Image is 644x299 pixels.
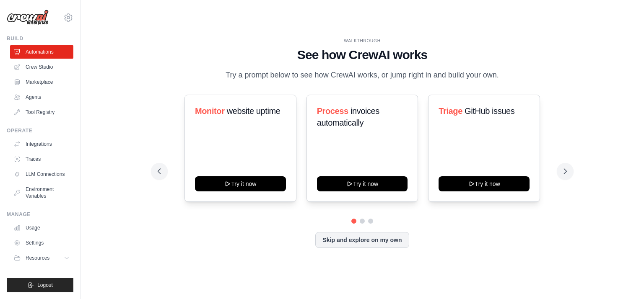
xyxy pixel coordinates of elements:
span: Monitor [195,106,225,116]
a: Automations [10,45,73,59]
a: Tool Registry [10,106,73,119]
button: Try it now [317,176,408,191]
a: Integrations [10,137,73,151]
a: Traces [10,152,73,166]
a: Usage [10,221,73,235]
a: Crew Studio [10,60,73,74]
div: WALKTHROUGH [158,38,567,44]
span: Process [317,106,348,116]
img: Logo [7,10,49,26]
a: Marketplace [10,75,73,89]
a: LLM Connections [10,168,73,181]
div: Build [7,35,73,42]
button: Try it now [439,176,530,191]
span: Triage [439,106,462,116]
p: Try a prompt below to see how CrewAI works, or jump right in and build your own. [221,69,503,81]
span: Logout [37,282,53,289]
a: Environment Variables [10,183,73,203]
span: Resources [26,255,49,261]
button: Logout [7,278,73,292]
h1: See how CrewAI works [158,47,567,62]
span: invoices automatically [317,106,379,127]
span: GitHub issues [465,106,514,116]
button: Resources [10,251,73,265]
a: Agents [10,90,73,104]
a: Settings [10,236,73,250]
button: Skip and explore on my own [315,232,409,248]
span: website uptime [227,106,280,116]
button: Try it now [195,176,286,191]
div: Manage [7,211,73,218]
div: Operate [7,127,73,134]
